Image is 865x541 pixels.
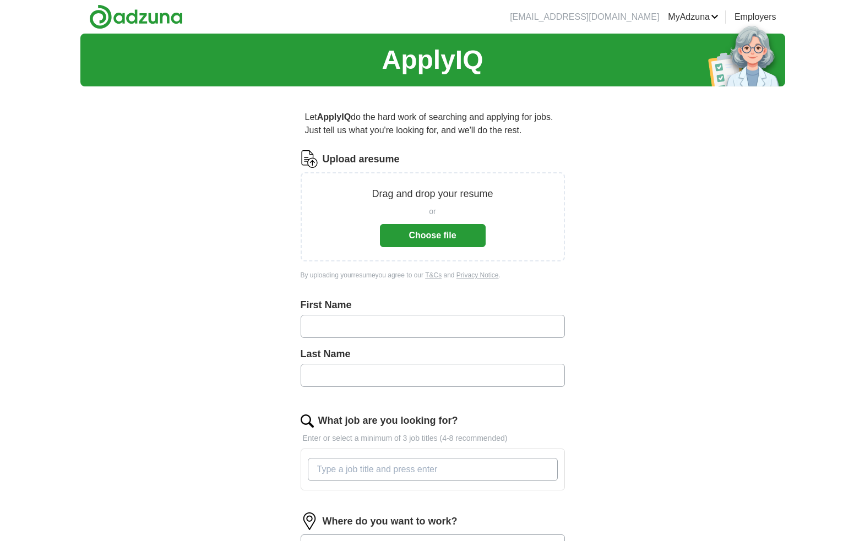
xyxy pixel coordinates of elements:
[301,347,565,362] label: Last Name
[301,433,565,444] p: Enter or select a minimum of 3 job titles (4-8 recommended)
[301,512,318,530] img: location.png
[301,298,565,313] label: First Name
[735,10,776,24] a: Employers
[456,271,499,279] a: Privacy Notice
[372,187,493,201] p: Drag and drop your resume
[380,224,486,247] button: Choose file
[425,271,442,279] a: T&Cs
[382,40,483,80] h1: ApplyIQ
[89,4,183,29] img: Adzuna logo
[301,414,314,428] img: search.png
[301,270,565,280] div: By uploading your resume you agree to our and .
[429,206,436,217] span: or
[323,152,400,167] label: Upload a resume
[668,10,719,24] a: MyAdzuna
[323,514,458,529] label: Where do you want to work?
[510,10,659,24] li: [EMAIL_ADDRESS][DOMAIN_NAME]
[308,458,558,481] input: Type a job title and press enter
[301,106,565,141] p: Let do the hard work of searching and applying for jobs. Just tell us what you're looking for, an...
[318,413,458,428] label: What job are you looking for?
[301,150,318,168] img: CV Icon
[317,112,351,122] strong: ApplyIQ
